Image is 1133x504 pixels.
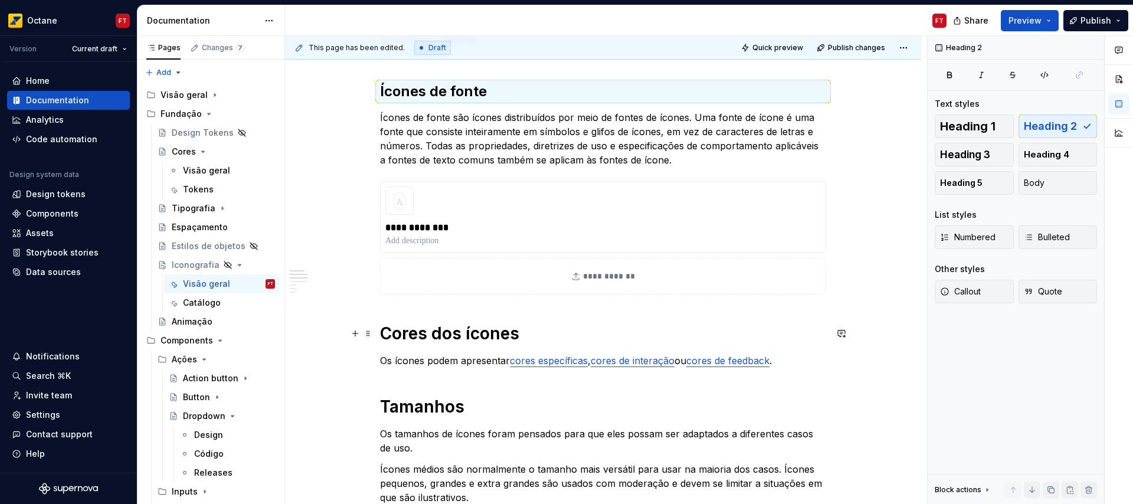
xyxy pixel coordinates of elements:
[309,43,405,53] span: This page has been edited.
[935,114,1014,138] button: Heading 1
[39,483,98,495] svg: Supernova Logo
[380,396,826,417] h1: Tamanhos
[428,43,446,53] span: Draft
[7,366,130,385] button: Search ⌘K
[202,43,245,53] div: Changes
[153,237,280,256] a: Estilos de objetos
[164,293,280,312] a: Catálogo
[172,486,198,498] div: Inputs
[164,388,280,407] a: Button
[183,184,214,195] div: Tokens
[7,130,130,149] a: Code automation
[1019,280,1098,303] button: Quote
[940,120,996,132] span: Heading 1
[940,231,996,243] span: Numbered
[172,127,234,139] div: Design Tokens
[7,444,130,463] button: Help
[172,240,245,252] div: Estilos de objetos
[26,390,72,401] div: Invite team
[510,355,588,366] a: cores específicas
[7,185,130,204] a: Design tokens
[7,110,130,129] a: Analytics
[1019,143,1098,166] button: Heading 4
[27,15,57,27] div: Octane
[738,40,808,56] button: Quick preview
[7,204,130,223] a: Components
[183,165,230,176] div: Visão geral
[153,482,280,501] div: Inputs
[164,407,280,426] a: Dropdown
[164,180,280,199] a: Tokens
[194,448,224,460] div: Código
[172,146,196,158] div: Cores
[183,391,210,403] div: Button
[183,278,230,290] div: Visão geral
[142,64,186,81] button: Add
[1001,10,1059,31] button: Preview
[268,278,273,290] div: FT
[183,372,238,384] div: Action button
[1024,149,1069,161] span: Heading 4
[380,82,826,101] h2: Ícones de fonte
[26,208,78,220] div: Components
[1024,177,1044,189] span: Body
[175,426,280,444] a: Design
[194,467,233,479] div: Releases
[147,15,258,27] div: Documentation
[172,202,215,214] div: Tipografia
[153,218,280,237] a: Espaçamento
[7,71,130,90] a: Home
[153,123,280,142] a: Design Tokens
[935,16,944,25] div: FT
[26,75,50,87] div: Home
[142,104,280,123] div: Fundação
[161,89,208,101] div: Visão geral
[940,149,990,161] span: Heading 3
[161,108,202,120] div: Fundação
[813,40,890,56] button: Publish changes
[935,225,1014,249] button: Numbered
[9,44,37,54] div: Version
[175,463,280,482] a: Releases
[828,43,885,53] span: Publish changes
[935,263,985,275] div: Other styles
[380,427,826,455] p: Os tamanhos de ícones foram pensados para que eles possam ser adaptados a diferentes casos de uso.
[26,409,60,421] div: Settings
[172,221,228,233] div: Espaçamento
[7,91,130,110] a: Documentation
[183,297,221,309] div: Catálogo
[7,405,130,424] a: Settings
[26,247,99,258] div: Storybook stories
[26,428,93,440] div: Contact support
[380,323,826,344] h1: Cores dos ícones
[7,263,130,282] a: Data sources
[1063,10,1128,31] button: Publish
[164,161,280,180] a: Visão geral
[26,133,97,145] div: Code automation
[26,188,86,200] div: Design tokens
[156,68,171,77] span: Add
[935,485,981,495] div: Block actions
[1019,171,1098,195] button: Body
[161,335,213,346] div: Components
[2,8,135,33] button: OctaneFT
[940,177,983,189] span: Heading 5
[935,280,1014,303] button: Callout
[935,143,1014,166] button: Heading 3
[591,355,674,366] a: cores de interação
[26,266,81,278] div: Data sources
[940,286,981,297] span: Callout
[183,410,225,422] div: Dropdown
[153,142,280,161] a: Cores
[7,243,130,262] a: Storybook stories
[26,448,45,460] div: Help
[142,86,280,104] div: Visão geral
[7,386,130,405] a: Invite team
[7,425,130,444] button: Contact support
[9,170,79,179] div: Design system data
[26,114,64,126] div: Analytics
[935,482,992,498] div: Block actions
[26,227,54,239] div: Assets
[1024,231,1070,243] span: Bulleted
